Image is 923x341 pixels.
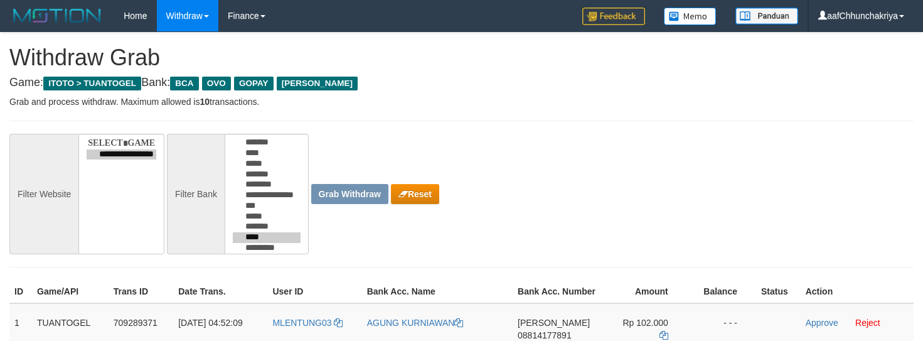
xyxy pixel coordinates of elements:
[513,280,612,303] th: Bank Acc. Number
[202,77,231,90] span: OVO
[664,8,717,25] img: Button%20Memo.svg
[367,318,464,328] a: AGUNG KURNIAWAN
[9,95,914,108] p: Grab and process withdraw. Maximum allowed is transactions.
[622,318,668,328] span: Rp 102.000
[114,318,157,328] span: 709289371
[170,77,198,90] span: BCA
[267,280,361,303] th: User ID
[167,134,225,254] div: Filter Bank
[178,318,242,328] span: [DATE] 04:52:09
[518,318,590,328] span: [PERSON_NAME]
[32,280,109,303] th: Game/API
[272,318,331,328] span: MLENTUNG03
[687,280,756,303] th: Balance
[234,77,274,90] span: GOPAY
[277,77,358,90] span: [PERSON_NAME]
[855,318,880,328] a: Reject
[362,280,513,303] th: Bank Acc. Name
[735,8,798,24] img: panduan.png
[9,134,78,254] div: Filter Website
[9,280,32,303] th: ID
[311,184,388,204] button: Grab Withdraw
[582,8,645,25] img: Feedback.jpg
[109,280,173,303] th: Trans ID
[9,6,105,25] img: MOTION_logo.png
[801,280,914,303] th: Action
[272,318,343,328] a: MLENTUNG03
[756,280,801,303] th: Status
[391,184,439,204] button: Reset
[173,280,267,303] th: Date Trans.
[200,97,210,107] strong: 10
[43,77,141,90] span: ITOTO > TUANTOGEL
[612,280,687,303] th: Amount
[9,45,914,70] h1: Withdraw Grab
[518,330,572,340] span: 08814177891
[806,318,838,328] a: Approve
[9,77,914,89] h4: Game: Bank:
